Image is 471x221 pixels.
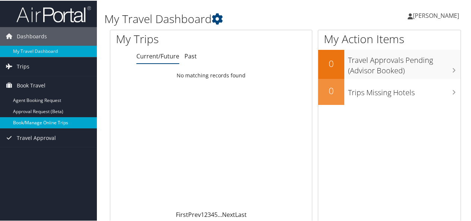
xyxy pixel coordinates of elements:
[413,11,459,19] span: [PERSON_NAME]
[16,5,91,22] img: airportal-logo.png
[318,49,461,78] a: 0Travel Approvals Pending (Advisor Booked)
[104,10,346,26] h1: My Travel Dashboard
[136,51,179,60] a: Current/Future
[408,4,467,26] a: [PERSON_NAME]
[348,83,461,97] h3: Trips Missing Hotels
[17,26,47,45] span: Dashboards
[17,57,29,75] span: Trips
[208,210,211,218] a: 3
[17,128,56,147] span: Travel Approval
[348,51,461,75] h3: Travel Approvals Pending (Advisor Booked)
[176,210,188,218] a: First
[211,210,214,218] a: 4
[218,210,222,218] span: …
[188,210,201,218] a: Prev
[318,78,461,104] a: 0Trips Missing Hotels
[201,210,204,218] a: 1
[235,210,247,218] a: Last
[204,210,208,218] a: 2
[222,210,235,218] a: Next
[318,84,344,96] h2: 0
[110,68,312,81] td: No matching records found
[116,31,222,46] h1: My Trips
[318,31,461,46] h1: My Action Items
[184,51,197,60] a: Past
[17,76,45,94] span: Book Travel
[214,210,218,218] a: 5
[318,57,344,69] h2: 0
